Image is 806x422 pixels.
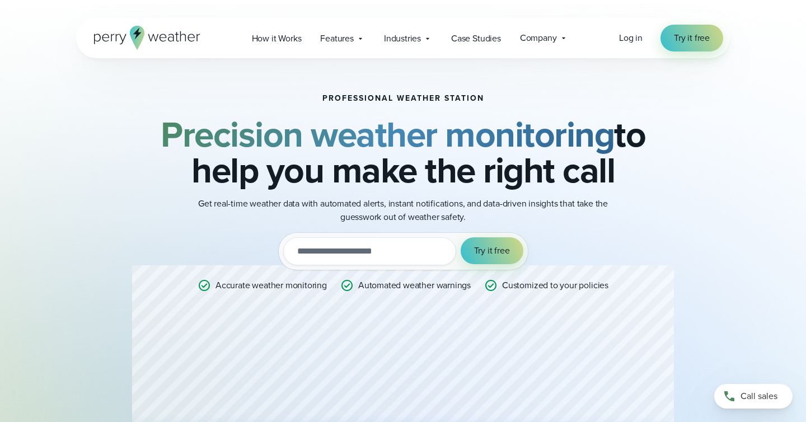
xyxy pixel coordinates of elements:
[242,27,311,50] a: How it Works
[619,31,643,45] a: Log in
[132,116,674,188] h2: to help you make the right call
[451,32,501,45] span: Case Studies
[619,31,643,44] span: Log in
[215,279,327,292] p: Accurate weather monitoring
[660,25,723,51] a: Try it free
[461,237,523,264] button: Try it free
[179,197,627,224] p: Get real-time weather data with automated alerts, instant notifications, and data-driven insights...
[474,244,510,257] span: Try it free
[358,279,471,292] p: Automated weather warnings
[741,390,777,403] span: Call sales
[252,32,302,45] span: How it Works
[714,384,793,409] a: Call sales
[320,32,354,45] span: Features
[442,27,510,50] a: Case Studies
[502,279,608,292] p: Customized to your policies
[520,31,557,45] span: Company
[384,32,421,45] span: Industries
[161,108,614,161] strong: Precision weather monitoring
[674,31,710,45] span: Try it free
[322,94,484,103] h1: Professional Weather Station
